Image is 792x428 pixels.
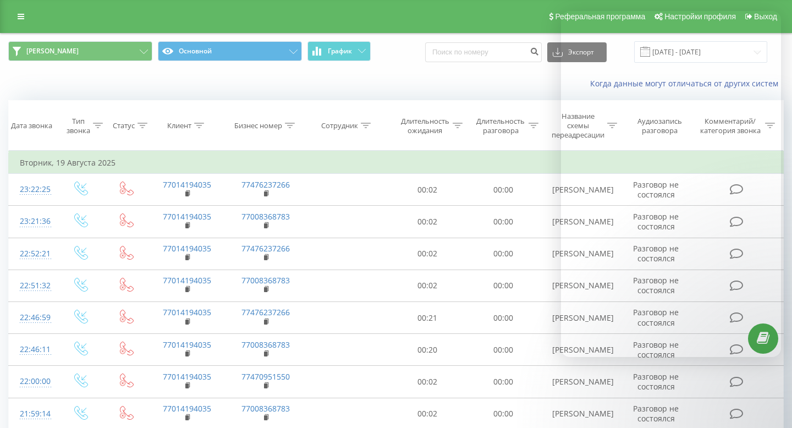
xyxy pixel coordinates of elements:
td: 00:02 [390,238,466,270]
div: Длительность разговора [475,117,526,135]
td: 00:00 [465,238,541,270]
div: 22:51:32 [20,275,46,297]
div: Название схемы переадресации [551,112,604,140]
div: Клиент [167,121,191,130]
td: 00:00 [465,174,541,206]
a: 77476237266 [241,243,290,254]
td: [PERSON_NAME] [541,366,620,398]
td: [PERSON_NAME] [541,174,620,206]
div: 22:52:21 [20,243,46,265]
a: 77014194035 [163,339,211,350]
div: Бизнес номер [234,121,282,130]
td: 00:00 [465,302,541,334]
a: 77014194035 [163,211,211,222]
td: [PERSON_NAME] [541,206,620,238]
div: 23:21:36 [20,211,46,232]
td: [PERSON_NAME] [541,334,620,366]
span: График [328,47,352,55]
a: 77470951550 [241,371,290,382]
td: [PERSON_NAME] [541,302,620,334]
span: Разговор не состоялся [633,339,679,360]
a: 77008368783 [241,211,290,222]
td: 00:00 [465,270,541,301]
iframe: Intercom live chat [755,366,781,392]
a: 77014194035 [163,371,211,382]
a: 77476237266 [241,179,290,190]
a: 77014194035 [163,307,211,317]
span: [PERSON_NAME] [26,47,79,56]
a: 77014194035 [163,243,211,254]
a: 77008368783 [241,275,290,286]
button: График [307,41,371,61]
iframe: Intercom live chat [561,11,781,357]
td: 00:02 [390,366,466,398]
td: 00:00 [465,334,541,366]
div: Сотрудник [321,121,358,130]
a: 77008368783 [241,339,290,350]
span: Реферальная программа [555,12,645,21]
td: 00:02 [390,270,466,301]
div: Длительность ожидания [400,117,450,135]
td: 00:21 [390,302,466,334]
input: Поиск по номеру [425,42,542,62]
a: 77008368783 [241,403,290,414]
div: 22:00:00 [20,371,46,392]
div: 23:22:25 [20,179,46,200]
td: 00:20 [390,334,466,366]
div: 22:46:11 [20,339,46,360]
td: 00:00 [465,366,541,398]
div: Статус [113,121,135,130]
div: 22:46:59 [20,307,46,328]
button: Основной [158,41,302,61]
td: 00:02 [390,206,466,238]
a: 77014194035 [163,275,211,286]
div: 21:59:14 [20,403,46,425]
button: [PERSON_NAME] [8,41,152,61]
td: [PERSON_NAME] [541,270,620,301]
td: 00:02 [390,174,466,206]
span: Разговор не состоялся [633,403,679,424]
a: 77014194035 [163,403,211,414]
a: 77476237266 [241,307,290,317]
span: Разговор не состоялся [633,371,679,392]
td: Вторник, 19 Августа 2025 [9,152,784,174]
button: Экспорт [547,42,607,62]
div: Дата звонка [11,121,52,130]
a: 77014194035 [163,179,211,190]
td: [PERSON_NAME] [541,238,620,270]
div: Тип звонка [67,117,90,135]
td: 00:00 [465,206,541,238]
